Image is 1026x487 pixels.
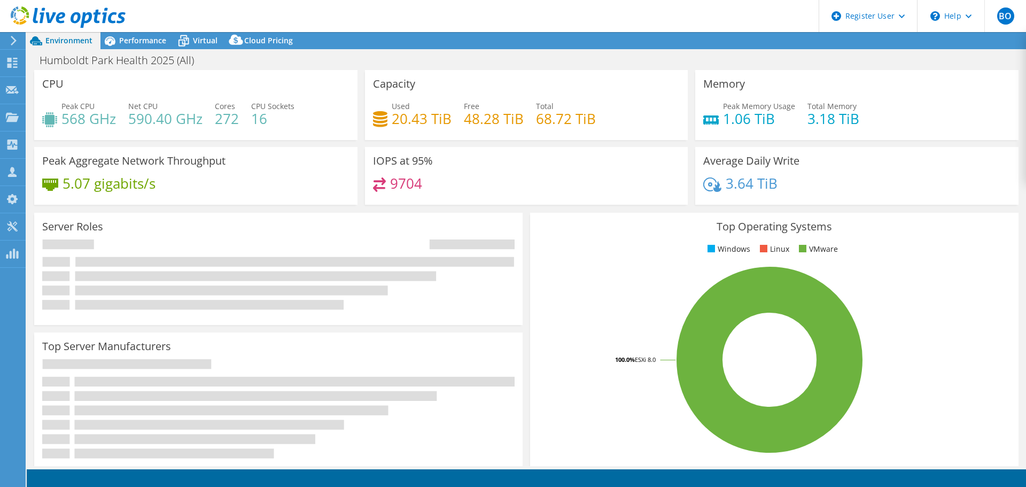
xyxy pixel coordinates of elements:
[251,101,294,111] span: CPU Sockets
[390,177,422,189] h4: 9704
[807,101,857,111] span: Total Memory
[215,113,239,125] h4: 272
[35,55,211,66] h1: Humboldt Park Health 2025 (All)
[930,11,940,21] svg: \n
[464,113,524,125] h4: 48.28 TiB
[723,113,795,125] h4: 1.06 TiB
[215,101,235,111] span: Cores
[61,101,95,111] span: Peak CPU
[244,35,293,45] span: Cloud Pricing
[42,341,171,352] h3: Top Server Manufacturers
[538,221,1011,233] h3: Top Operating Systems
[193,35,217,45] span: Virtual
[45,35,92,45] span: Environment
[119,35,166,45] span: Performance
[807,113,859,125] h4: 3.18 TiB
[536,101,554,111] span: Total
[997,7,1014,25] span: BO
[757,243,789,255] li: Linux
[251,113,294,125] h4: 16
[464,101,479,111] span: Free
[703,78,745,90] h3: Memory
[392,101,410,111] span: Used
[373,155,433,167] h3: IOPS at 95%
[536,113,596,125] h4: 68.72 TiB
[705,243,750,255] li: Windows
[128,113,203,125] h4: 590.40 GHz
[635,355,656,364] tspan: ESXi 8.0
[723,101,795,111] span: Peak Memory Usage
[42,78,64,90] h3: CPU
[615,355,635,364] tspan: 100.0%
[42,221,103,233] h3: Server Roles
[703,155,799,167] h3: Average Daily Write
[796,243,838,255] li: VMware
[726,177,778,189] h4: 3.64 TiB
[61,113,116,125] h4: 568 GHz
[63,177,156,189] h4: 5.07 gigabits/s
[128,101,158,111] span: Net CPU
[392,113,452,125] h4: 20.43 TiB
[42,155,226,167] h3: Peak Aggregate Network Throughput
[373,78,415,90] h3: Capacity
